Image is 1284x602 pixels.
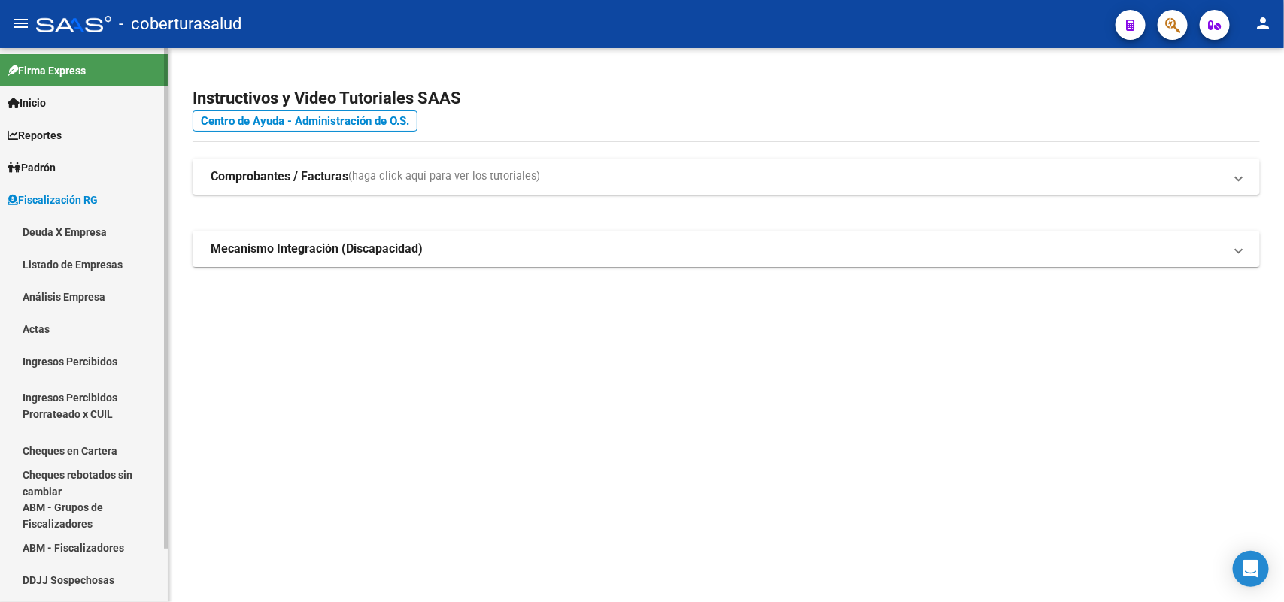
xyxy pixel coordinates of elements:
span: Inicio [8,95,46,111]
div: Open Intercom Messenger [1233,551,1269,587]
h2: Instructivos y Video Tutoriales SAAS [193,84,1260,113]
span: - coberturasalud [119,8,241,41]
a: Centro de Ayuda - Administración de O.S. [193,110,417,132]
mat-icon: person [1254,14,1272,32]
span: (haga click aquí para ver los tutoriales) [348,168,540,185]
span: Reportes [8,127,62,144]
mat-icon: menu [12,14,30,32]
strong: Mecanismo Integración (Discapacidad) [211,240,423,257]
strong: Comprobantes / Facturas [211,168,348,185]
span: Firma Express [8,62,86,79]
mat-expansion-panel-header: Mecanismo Integración (Discapacidad) [193,231,1260,267]
mat-expansion-panel-header: Comprobantes / Facturas(haga click aquí para ver los tutoriales) [193,159,1260,195]
span: Padrón [8,159,56,176]
span: Fiscalización RG [8,192,98,208]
